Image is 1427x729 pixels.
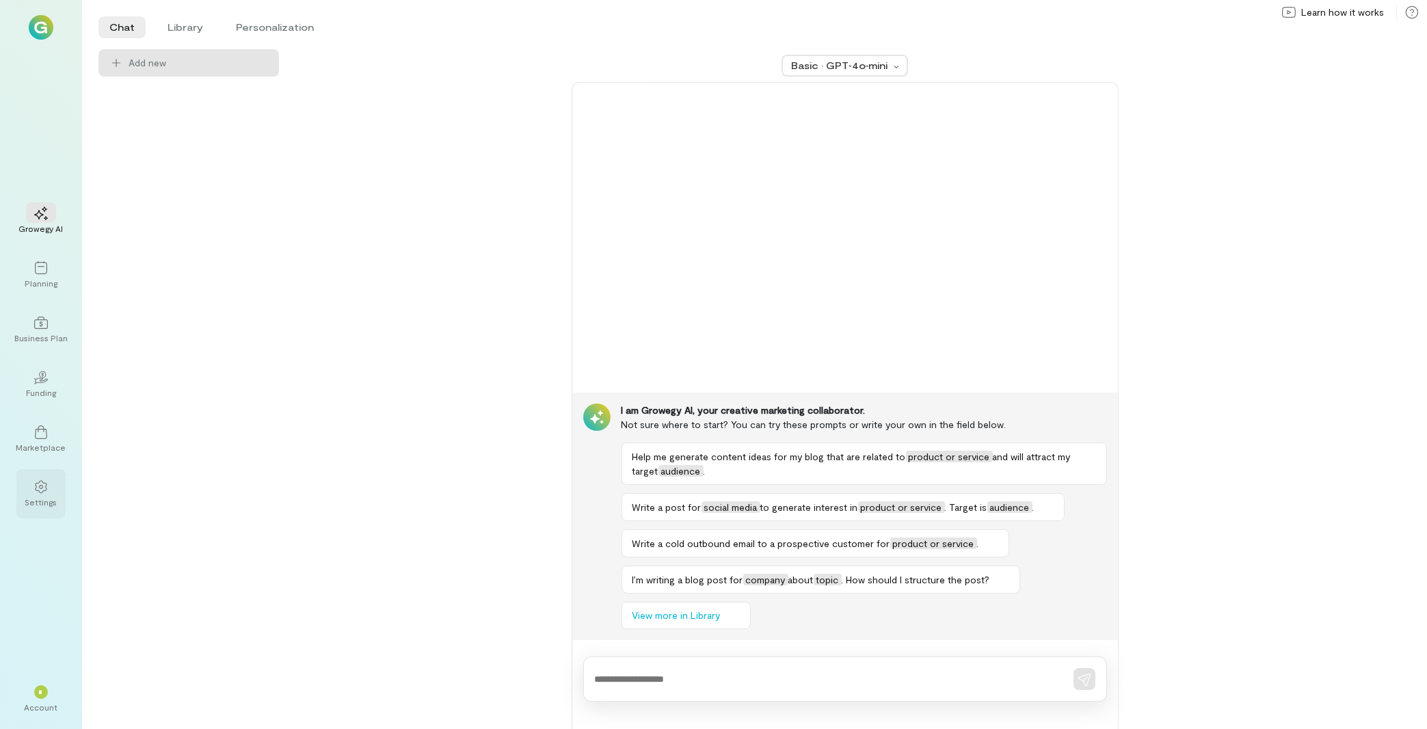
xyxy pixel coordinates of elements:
span: Write a post for [632,501,702,513]
span: Write a cold outbound email to a prospective customer for [632,538,890,549]
div: Settings [25,496,57,507]
span: . [977,538,979,549]
span: . [704,465,706,477]
a: Planning [16,250,66,300]
span: View more in Library [632,609,721,622]
li: Personalization [225,16,325,38]
span: product or service [890,538,977,549]
a: Growegy AI [16,196,66,245]
div: Funding [26,387,56,398]
button: Write a cold outbound email to a prospective customer forproduct or service. [622,529,1009,557]
div: Marketplace [16,442,66,453]
span: audience [987,501,1032,513]
span: and will attract my target [632,451,1071,477]
span: topic [814,574,842,585]
a: Marketplace [16,414,66,464]
span: . How should I structure the post? [842,574,990,585]
button: View more in Library [622,602,751,629]
span: to generate interest in [760,501,858,513]
span: Help me generate content ideas for my blog that are related to [632,451,906,462]
a: Settings [16,469,66,518]
a: Business Plan [16,305,66,354]
div: I am Growegy AI, your creative marketing collaborator. [622,403,1107,417]
span: . Target is [945,501,987,513]
span: product or service [858,501,945,513]
div: *Account [16,674,66,724]
div: Planning [25,278,57,289]
div: Growegy AI [19,223,64,234]
span: social media [702,501,760,513]
li: Library [157,16,214,38]
span: about [788,574,814,585]
span: Add new [129,56,166,70]
div: Account [25,702,58,713]
span: Learn how it works [1301,5,1384,19]
button: Write a post forsocial mediato generate interest inproduct or service. Target isaudience. [622,493,1065,521]
a: Funding [16,360,66,409]
span: company [743,574,788,585]
button: Help me generate content ideas for my blog that are related toproduct or serviceand will attract ... [622,442,1107,485]
button: I’m writing a blog post forcompanyabouttopic. How should I structure the post? [622,566,1020,594]
span: . [1032,501,1035,513]
span: audience [658,465,704,477]
div: Business Plan [14,332,68,343]
span: product or service [906,451,993,462]
div: Not sure where to start? You can try these prompts or write your own in the field below. [622,417,1107,432]
div: Basic · GPT‑4o‑mini [791,59,890,72]
span: I’m writing a blog post for [632,574,743,585]
li: Chat [98,16,146,38]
